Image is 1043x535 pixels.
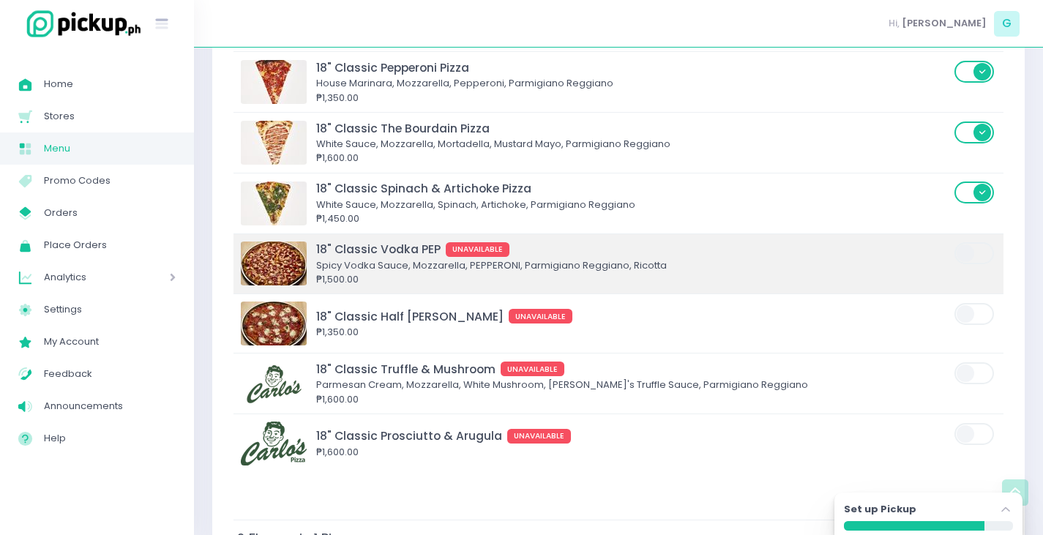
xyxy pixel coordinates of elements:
[241,242,307,285] img: 18" Classic Vodka PEP
[501,362,565,376] span: UNAVAILABLE
[44,139,176,158] span: Menu
[18,8,143,40] img: logo
[316,378,950,392] div: Parmesan Cream, Mozzarella, White Mushroom, [PERSON_NAME]'s Truffle Sauce, Parmigiano Reggiano
[233,233,1003,294] td: 18" Classic Vodka PEP18" Classic Vodka PEPUNAVAILABLESpicy Vodka Sauce, Mozzarella, PEPPERONI, Pa...
[446,242,510,257] span: UNAVAILABLE
[316,120,950,137] div: 18" Classic The Bourdain Pizza
[44,268,128,287] span: Analytics
[316,392,950,407] div: ₱1,600.00
[44,300,176,319] span: Settings
[316,59,950,76] div: 18" Classic Pepperoni Pizza
[44,397,176,416] span: Announcements
[316,258,950,273] div: Spicy Vodka Sauce, Mozzarella, PEPPERONI, Parmigiano Reggiano, Ricotta
[241,362,307,405] img: 18" Classic Truffle & Mushroom
[44,171,176,190] span: Promo Codes
[44,236,176,255] span: Place Orders
[44,75,176,94] span: Home
[316,151,950,165] div: ₱1,600.00
[241,121,307,165] img: 18" Classic The Bourdain Pizza
[44,429,176,448] span: Help
[316,445,950,460] div: ₱1,600.00
[241,60,307,104] img: 18" Classic Pepperoni Pizza
[889,16,900,31] span: Hi,
[44,203,176,222] span: Orders
[316,325,950,340] div: ₱1,350.00
[241,182,307,225] img: 18" Classic Spinach & Artichoke Pizza
[233,112,1003,173] td: 18" Classic The Bourdain Pizza18" Classic The Bourdain PizzaWhite Sauce, Mozzarella, Mortadella, ...
[902,16,987,31] span: [PERSON_NAME]
[233,51,1003,112] td: 18" Classic Pepperoni Pizza18" Classic Pepperoni PizzaHouse Marinara, Mozzarella, Pepperoni, Parm...
[233,353,1003,414] td: 18" Classic Truffle & Mushroom18" Classic Truffle & MushroomUNAVAILABLEParmesan Cream, Mozzarella...
[44,332,176,351] span: My Account
[507,429,572,444] span: UNAVAILABLE
[233,173,1003,233] td: 18" Classic Spinach & Artichoke Pizza18" Classic Spinach & Artichoke PizzaWhite Sauce, Mozzarella...
[241,422,307,465] img: 18" Classic Prosciutto & Arugula
[233,294,1003,353] td: 18" Classic Half Marge18" Classic Half [PERSON_NAME]UNAVAILABLE₱1,350.00
[316,76,950,91] div: House Marinara, Mozzarella, Pepperoni, Parmigiano Reggiano
[316,212,950,226] div: ₱1,450.00
[233,414,1003,472] td: 18" Classic Prosciutto & Arugula 18" Classic Prosciutto & ArugulaUNAVAILABLE₱1,600.00
[316,308,950,325] div: 18" Classic Half [PERSON_NAME]
[316,91,950,105] div: ₱1,350.00
[316,198,950,212] div: White Sauce, Mozzarella, Spinach, Artichoke, Parmigiano Reggiano
[316,241,950,258] div: 18" Classic Vodka PEP
[316,180,950,197] div: 18" Classic Spinach & Artichoke Pizza
[44,364,176,384] span: Feedback
[44,107,176,126] span: Stores
[316,427,950,444] div: 18" Classic Prosciutto & Arugula
[844,502,916,517] label: Set up Pickup
[994,11,1020,37] span: G
[509,309,573,323] span: UNAVAILABLE
[316,361,950,378] div: 18" Classic Truffle & Mushroom
[316,272,950,287] div: ₱1,500.00
[316,137,950,151] div: White Sauce, Mozzarella, Mortadella, Mustard Mayo, Parmigiano Reggiano
[241,302,307,345] img: 18" Classic Half Marge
